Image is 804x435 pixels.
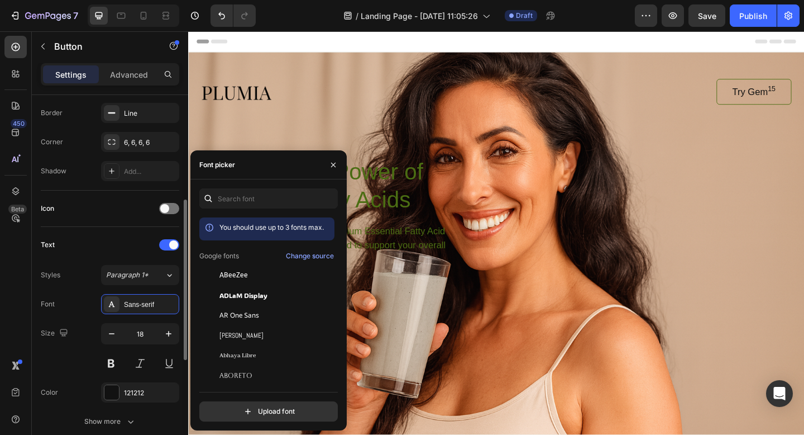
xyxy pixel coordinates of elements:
div: 6, 6, 6, 6 [124,138,176,148]
div: Sans-serif [124,300,176,310]
a: buy now [14,286,103,317]
button: 7 [4,4,83,27]
button: Show more [41,412,179,432]
a: Rich Text Editor. Editing area: main [575,52,656,80]
div: Styles [41,270,60,280]
div: Rich Text Editor. Editing area: main [592,58,639,74]
span: Draft [516,11,533,21]
div: Add... [124,167,176,177]
span: Paragraph 1* [106,270,149,280]
div: Upload font [242,406,295,417]
span: ABeeZee [219,270,248,280]
p: buy now [32,297,85,308]
button: Upload font [199,401,338,422]
span: Abhaya Libre [219,351,256,361]
div: Publish [739,10,767,22]
span: / [356,10,358,22]
div: Border [41,108,63,118]
div: Font [41,299,55,309]
span: Save [698,11,716,21]
p: Advanced [110,69,148,81]
div: Font picker [199,160,235,170]
sup: 15 [630,59,639,67]
div: Shadow [41,166,66,176]
span: ADLaM Display [219,290,267,300]
div: Undo/Redo [210,4,256,27]
span: Aboreto [219,371,252,381]
div: Corner [41,137,63,147]
button: Save [688,4,725,27]
span: AR One Sans [219,310,259,320]
button: Paragraph 1* [101,265,179,285]
div: Line [124,108,176,119]
h1: Discover the Power of Essential Fatty Acids [14,137,298,200]
div: Icon [41,204,54,214]
div: Size [41,326,70,341]
span: You should use up to 3 fonts max. [219,223,324,231]
span: [PERSON_NAME] [219,330,264,341]
button: Publish [730,4,777,27]
div: Color [41,387,58,398]
p: Settings [55,69,87,81]
div: Text [41,240,55,250]
p: Button [54,40,149,53]
div: Change source [286,251,334,261]
button: Change source [285,249,334,263]
div: Show more [84,416,136,427]
p: Unlock your potential with our premium Essential Fatty Acid (EFA) capsules, meticulously crafted ... [15,210,296,256]
iframe: Design area [188,31,804,435]
p: Google fonts [199,251,239,261]
div: Open Intercom Messenger [766,380,793,407]
div: Beta [8,205,27,214]
input: Search font [199,188,338,209]
div: 121212 [124,388,176,398]
div: 450 [11,119,27,128]
span: Landing Page - [DATE] 11:05:26 [361,10,478,22]
p: Try Gem [592,58,639,74]
p: 7 [73,9,78,22]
